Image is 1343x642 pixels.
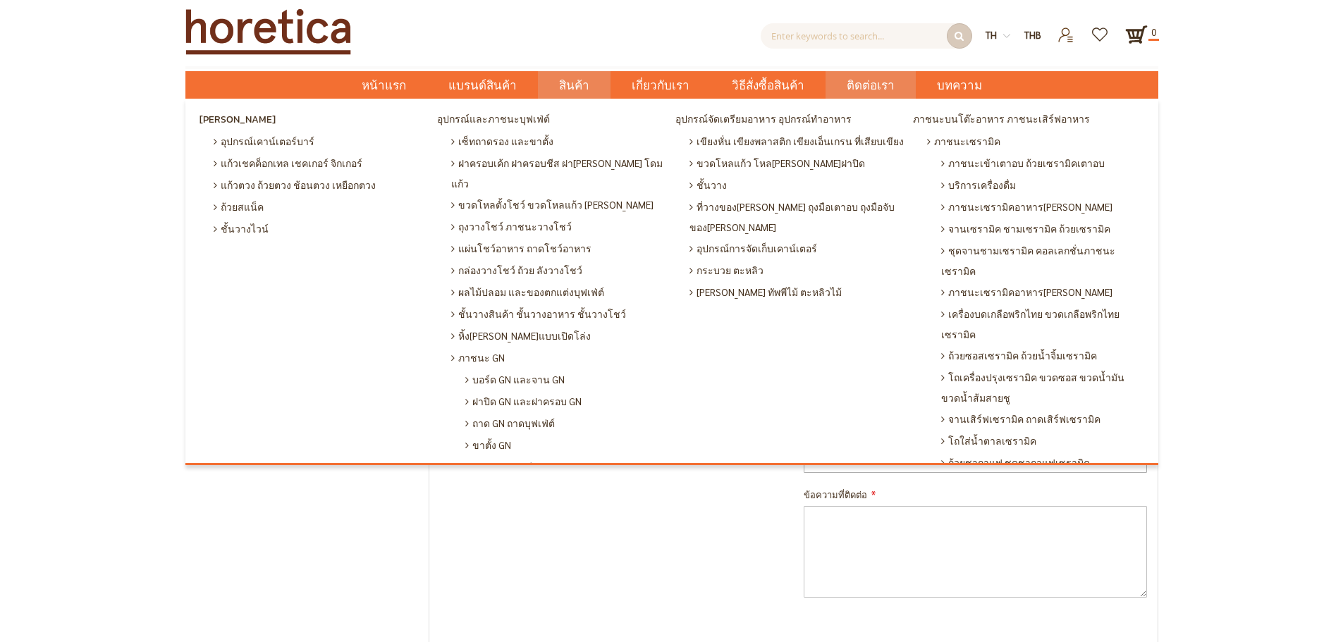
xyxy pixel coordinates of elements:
a: เขียงหั่น เขียงพลาสติก เขียงเอ็นเกรน ที่เสียบเขียง [686,130,910,152]
a: 0 [1125,23,1148,46]
span: แบรนด์สินค้า [448,71,517,100]
a: ภาชนะเซรามิคอาหาร[PERSON_NAME] [938,196,1148,218]
span: ถ้วยชากาแฟ ชุดชากาแฟเซรามิค [941,452,1090,474]
span: อุปกรณ์จัดเตรียมอาหาร อุปกรณ์ทำอาหาร [675,109,852,130]
a: ถ้วยซอสเซรามิค ถ้วยน้ำจิ้มเซรามิค [938,345,1148,366]
a: แก้วตวง ถ้วยตวง ช้อนตวง เหยือกตวง [210,174,434,196]
a: รายการโปรด [1084,23,1118,35]
span: แผ่นโชว์อาหาร ถาดโชว์อาหาร [451,237,591,259]
a: อุปกรณ์เคาน์เตอร์บาร์ [210,130,434,152]
span: โถใส่น้ำตาลเซรามิค [941,430,1036,452]
span: ฝาปิด GN และฝาครอบ GN [465,390,582,412]
a: [PERSON_NAME] ทัพพีไม้ ตะหลิวไม้ [686,281,910,303]
span: อุปกรณ์และภาชนะบุฟเฟ่ต์ [437,109,550,130]
span: ภาชนะ GN [451,347,505,369]
span: [PERSON_NAME] ทัพพีไม้ ตะหลิวไม้ [689,281,842,303]
a: เครื่องบดเกลือพริกไทย ขวดเกลือพริกไทยเซรามิค [938,303,1148,345]
span: โถเครื่องปรุงเซรามิค ขวดซอส ขวดน้ำมัน ขวดน้ำส้มสายชู [941,366,1144,408]
a: เซ็ทถาดรอง และขาตั้ง [448,130,672,152]
a: สินค้า [538,71,611,99]
a: กล่องวางโชว์ ถ้วย ลังวางโชว์ [448,259,672,281]
a: ชั้นวางสินค้า ชั้นวางอาหาร ชั้นวางโชว์ [448,303,672,325]
span: ชั้นวางสินค้า ชั้นวางอาหาร ชั้นวางโชว์ [451,303,626,325]
span: ขวดโหลแก้ว โหล[PERSON_NAME]ฝาปิด [689,152,865,174]
a: บทความ [916,71,1003,99]
span: ภาชนะเซรามิค [927,130,1000,152]
a: หิ้ง[PERSON_NAME]แบบเปิดโล่ง [448,325,672,347]
a: จานเสิร์ฟเซรามิค ถาดเสิร์ฟเซรามิค [938,408,1148,430]
a: บริการเครื่องดื่ม [938,174,1148,196]
span: กล่องวางโชว์ ถ้วย ลังวางโชว์ [451,259,582,281]
span: ขวดโหลตั้งโชว์ ขวดโหลแก้ว [PERSON_NAME] [451,194,654,216]
a: ขวดโหลตั้งโชว์ ขวดโหลแก้ว [PERSON_NAME] [448,194,672,216]
a: ติดต่อเรา [826,71,916,99]
span: ภาชนะบนโต๊ะอาหาร ภาชนะเสิร์ฟอาหาร [913,109,1090,130]
span: บอร์ด GN และจาน GN [465,369,565,390]
span: จานเซรามิค ชามเซรามิค ถ้วยเซรามิค [941,218,1110,240]
a: ภาชนะเข้าเตาอบ ถ้วยเซรามิคเตาอบ [938,152,1148,174]
a: วิธีสั่งซื้อสินค้า [711,71,826,99]
a: เข้าสู่ระบบ [1049,23,1084,35]
span: ติดต่อเรา [847,71,895,100]
a: ฝาครอบเค้ก ฝาครอบชีส ฝา[PERSON_NAME] โดมแก้ว [448,152,672,194]
a: ภาชนะเซรามิคอาหาร[PERSON_NAME] [938,281,1148,303]
a: แก้วเชคค็อกเทล เชคเกอร์ จิกเกอร์ [210,152,434,174]
span: ภาชนะเมลามีน GN [465,456,554,478]
a: ภาชนะเซรามิค [924,130,1148,152]
span: แก้วตวง ถ้วยตวง ช้อนตวง เหยือกตวง [214,174,376,196]
span: บริการเครื่องดื่ม [941,174,1016,196]
span: แก้วเชคค็อกเทล เชคเกอร์ จิกเกอร์ [214,152,362,174]
a: ภาชนะเมลามีน GN [462,456,672,478]
span: ภาชนะเซรามิคอาหาร[PERSON_NAME] [941,281,1112,303]
a: เกี่ยวกับเรา [611,71,711,99]
span: ถ้วยสแน็ค [214,196,264,218]
a: อุปกรณ์จัดเตรียมอาหาร อุปกรณ์ทำอาหาร [672,109,910,130]
a: ชั้นวางไวน์ [210,218,434,240]
a: กระบวย ตะหลิว [686,259,910,281]
a: ภาชนะบนโต๊ะอาหาร ภาชนะเสิร์ฟอาหาร [909,109,1148,130]
span: 0 [1148,24,1159,41]
span: ภาชนะเซรามิคอาหาร[PERSON_NAME] [941,196,1112,218]
a: แบรนด์สินค้า [427,71,538,99]
a: โถใส่น้ำตาลเซรามิค [938,430,1148,452]
a: [PERSON_NAME] [196,109,434,130]
a: หน้าแรก [341,71,427,99]
span: อุปกรณ์เคาน์เตอร์บาร์ [214,130,314,152]
a: อุปกรณ์การจัดเก็บเคาน์เตอร์ [686,237,910,259]
span: ชั้นวาง [689,174,727,196]
span: ถาด GN ถาดบุฟเฟ่ต์ [465,412,555,434]
span: กระบวย ตะหลิว [689,259,764,281]
a: ถ้วยชากาแฟ ชุดชากาแฟเซรามิค [938,452,1148,474]
a: ผลไม้ปลอม และของตกแต่งบุฟเฟ่ต์ [448,281,672,303]
a: จานเซรามิค ชามเซรามิค ถ้วยเซรามิค [938,218,1148,240]
span: บทความ [937,71,982,100]
a: ถาด GN ถาดบุฟเฟ่ต์ [462,412,672,434]
a: อุปกรณ์และภาชนะบุฟเฟ่ต์ [434,109,672,130]
span: ถุงวางโชว์ ภาชนะวางโชว์ [451,216,572,237]
a: ที่วางของ[PERSON_NAME] ถุงมือเตาอบ ถุงมือจับของ[PERSON_NAME] [686,196,910,237]
span: สินค้า [559,71,589,100]
span: เครื่องบดเกลือพริกไทย ขวดเกลือพริกไทยเซรามิค [941,303,1144,345]
a: โถเครื่องปรุงเซรามิค ขวดซอส ขวดน้ำมัน ขวดน้ำส้มสายชู [938,366,1148,408]
span: เซ็ทถาดรอง และขาตั้ง [451,130,553,152]
a: ถ้วยสแน็ค [210,196,434,218]
span: ชั้นวางไวน์ [214,218,269,240]
span: ผลไม้ปลอม และของตกแต่งบุฟเฟ่ต์ [451,281,604,303]
span: ข้อความที่ติดต่อ [804,488,867,500]
span: อุปกรณ์การจัดเก็บเคาน์เตอร์ [689,237,817,259]
span: th [986,29,997,41]
a: บอร์ด GN และจาน GN [462,369,672,390]
a: ขวดโหลแก้ว โหล[PERSON_NAME]ฝาปิด [686,152,910,174]
a: ชั้นวาง [686,174,910,196]
img: Horetica.com [185,8,351,55]
span: วิธีสั่งซื้อสินค้า [732,71,804,100]
span: ถ้วยซอสเซรามิค ถ้วยน้ำจิ้มเซรามิค [941,345,1097,366]
span: เกี่ยวกับเรา [632,71,689,100]
a: ชุดจานชามเซรามิค คอลเลกชั่นภาชนะเซรามิค [938,240,1148,281]
a: แผ่นโชว์อาหาร ถาดโชว์อาหาร [448,237,672,259]
span: ขาตั้ง GN [465,434,511,456]
a: ขาตั้ง GN [462,434,672,456]
img: dropdown-icon.svg [1003,32,1010,39]
span: ที่วางของ[PERSON_NAME] ถุงมือเตาอบ ถุงมือจับของ[PERSON_NAME] [689,196,907,237]
a: ภาชนะ GN [448,347,672,369]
